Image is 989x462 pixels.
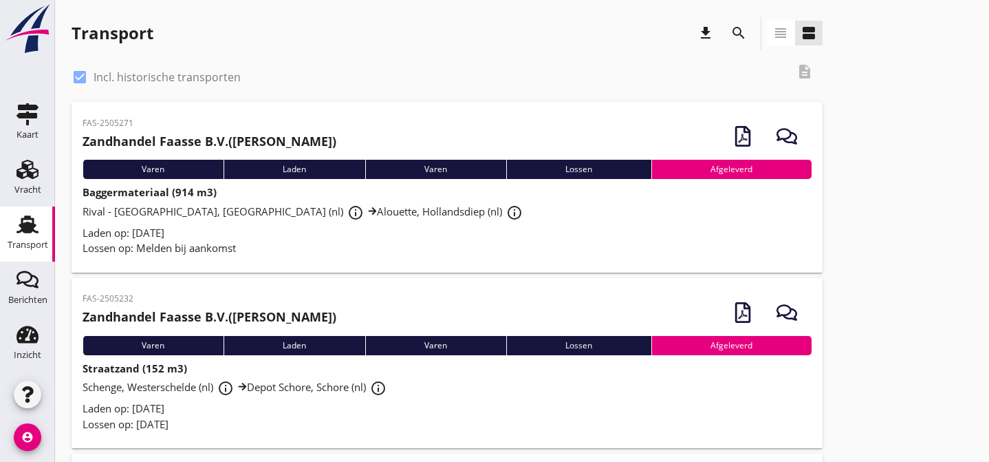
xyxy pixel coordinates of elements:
strong: Zandhandel Faasse B.V. [83,308,228,325]
div: Afgeleverd [651,160,812,179]
div: Berichten [8,295,47,304]
i: download [697,25,714,41]
div: Inzicht [14,350,41,359]
i: info_outline [370,380,387,397]
div: Varen [83,336,224,355]
h2: ([PERSON_NAME]) [83,132,336,151]
i: info_outline [347,204,364,221]
a: FAS-2505271Zandhandel Faasse B.V.([PERSON_NAME])VarenLadenVarenLossenAfgeleverdBaggermateriaal (9... [72,102,823,273]
span: Lossen op: [DATE] [83,417,169,431]
span: Lossen op: Melden bij aankomst [83,241,236,255]
p: FAS-2505232 [83,293,336,305]
i: view_agenda [801,25,817,41]
i: info_outline [506,204,523,221]
div: Lossen [506,160,651,179]
p: FAS-2505271 [83,117,336,129]
div: Varen [365,336,506,355]
div: Afgeleverd [651,336,812,355]
div: Laden [224,160,365,179]
div: Transport [8,240,48,249]
span: Laden op: [DATE] [83,401,164,415]
i: search [730,25,747,41]
div: Kaart [17,130,39,139]
div: Varen [365,160,506,179]
img: logo-small.a267ee39.svg [3,3,52,54]
div: Varen [83,160,224,179]
span: Schenge, Westerschelde (nl) Depot Schore, Schore (nl) [83,380,391,394]
strong: Straatzand (152 m3) [83,361,187,375]
i: info_outline [217,380,234,397]
i: account_circle [14,423,41,451]
h2: ([PERSON_NAME]) [83,308,336,326]
div: Vracht [14,185,41,194]
strong: Zandhandel Faasse B.V. [83,133,228,149]
label: Incl. historische transporten [94,70,241,84]
strong: Baggermateriaal (914 m3) [83,185,217,199]
a: FAS-2505232Zandhandel Faasse B.V.([PERSON_NAME])VarenLadenVarenLossenAfgeleverdStraatzand (152 m3... [72,278,823,449]
span: Rival - [GEOGRAPHIC_DATA], [GEOGRAPHIC_DATA] (nl) Alouette, Hollandsdiep (nl) [83,204,527,218]
div: Lossen [506,336,651,355]
i: view_headline [772,25,789,41]
div: Laden [224,336,365,355]
span: Laden op: [DATE] [83,226,164,240]
div: Transport [72,22,153,44]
